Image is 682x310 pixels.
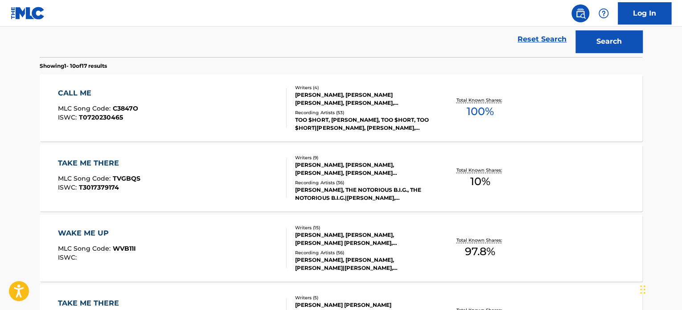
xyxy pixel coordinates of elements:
span: WVB11I [113,244,136,252]
div: TAKE ME THERE [58,298,140,309]
div: [PERSON_NAME], THE NOTORIOUS B.I.G., THE NOTORIOUS B.I.G.|[PERSON_NAME], [PERSON_NAME] AND THE NO... [295,186,430,202]
span: ISWC : [58,113,79,121]
a: WAKE ME UPMLC Song Code:WVB11IISWC:Writers (15)[PERSON_NAME], [PERSON_NAME], [PERSON_NAME] [PERSO... [40,215,642,281]
div: [PERSON_NAME], [PERSON_NAME], [PERSON_NAME], [PERSON_NAME] [PERSON_NAME], [PERSON_NAME], [PERSON_... [295,161,430,177]
span: MLC Song Code : [58,104,113,112]
span: ISWC : [58,253,79,261]
div: TAKE ME THERE [58,158,140,169]
div: Recording Artists ( 36 ) [295,179,430,186]
a: Public Search [571,4,589,22]
div: [PERSON_NAME], [PERSON_NAME] [PERSON_NAME], [PERSON_NAME], [PERSON_NAME] [295,91,430,107]
div: Help [595,4,612,22]
a: Reset Search [513,29,571,49]
p: Showing 1 - 10 of 17 results [40,62,107,70]
p: Total Known Shares: [456,237,504,244]
div: CALL ME [58,88,138,99]
div: [PERSON_NAME], [PERSON_NAME], [PERSON_NAME] [PERSON_NAME], [PERSON_NAME] SA [DEMOGRAPHIC_DATA][PE... [295,231,430,247]
img: MLC Logo [11,7,45,20]
div: Writers ( 9 ) [295,154,430,161]
span: 10 % [470,174,490,190]
span: C3847O [113,104,138,112]
span: T0720230465 [79,113,123,121]
div: TOO $HORT, [PERSON_NAME], TOO $HORT, TOO $HORT|[PERSON_NAME], [PERSON_NAME],[PERSON_NAME]' [PERSO... [295,116,430,132]
a: Log In [618,2,671,25]
iframe: Chat Widget [637,267,682,310]
div: Recording Artists ( 53 ) [295,109,430,116]
button: Search [575,30,642,53]
div: [PERSON_NAME], [PERSON_NAME], [PERSON_NAME]|[PERSON_NAME], [PERSON_NAME] [FEAT. [PERSON_NAME]], [... [295,256,430,272]
div: Recording Artists ( 56 ) [295,249,430,256]
div: Drag [640,276,645,303]
span: MLC Song Code : [58,244,113,252]
span: 97.8 % [465,244,495,260]
a: TAKE ME THEREMLC Song Code:TVGBQSISWC:T3017379174Writers (9)[PERSON_NAME], [PERSON_NAME], [PERSON... [40,145,642,211]
div: Writers ( 4 ) [295,84,430,91]
a: CALL MEMLC Song Code:C3847OISWC:T0720230465Writers (4)[PERSON_NAME], [PERSON_NAME] [PERSON_NAME],... [40,74,642,141]
img: help [598,8,609,19]
span: ISWC : [58,183,79,191]
p: Total Known Shares: [456,97,504,103]
span: 100 % [466,103,493,120]
span: MLC Song Code : [58,174,113,182]
div: Writers ( 5 ) [295,294,430,301]
span: T3017379174 [79,183,119,191]
img: search [575,8,586,19]
div: WAKE ME UP [58,228,136,239]
span: TVGBQS [113,174,140,182]
p: Total Known Shares: [456,167,504,174]
div: Writers ( 15 ) [295,224,430,231]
